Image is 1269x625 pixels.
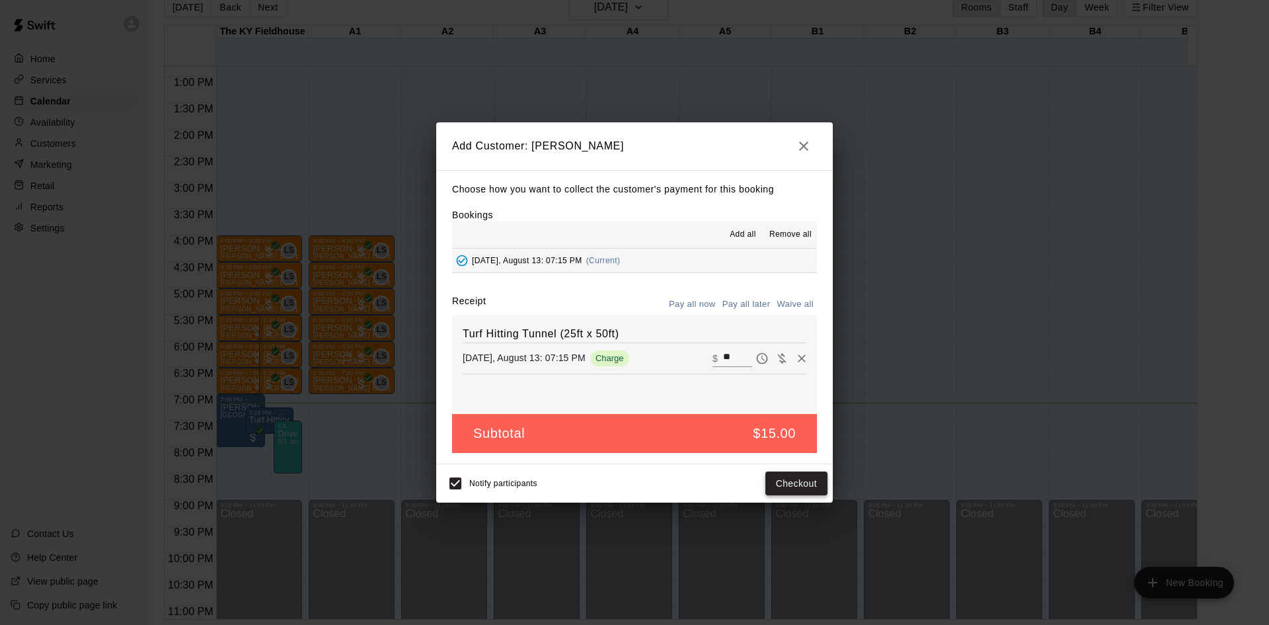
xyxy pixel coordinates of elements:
[463,351,586,364] p: [DATE], August 13: 07:15 PM
[765,472,827,496] button: Checkout
[764,224,817,245] button: Remove all
[712,352,718,365] p: $
[586,256,621,265] span: (Current)
[436,122,833,170] h2: Add Customer: [PERSON_NAME]
[792,349,812,368] button: Remove
[752,352,772,363] span: Pay later
[473,425,525,442] h5: Subtotal
[769,228,812,241] span: Remove all
[753,425,796,442] h5: $15.00
[472,256,582,265] span: [DATE], August 13: 07:15 PM
[469,479,537,488] span: Notify participants
[452,249,817,273] button: Added - Collect Payment[DATE], August 13: 07:15 PM(Current)
[719,294,774,315] button: Pay all later
[666,294,719,315] button: Pay all now
[452,294,486,315] label: Receipt
[590,353,629,363] span: Charge
[452,251,472,271] button: Added - Collect Payment
[722,224,764,245] button: Add all
[452,181,817,198] p: Choose how you want to collect the customer's payment for this booking
[452,210,493,220] label: Bookings
[730,228,756,241] span: Add all
[772,352,792,363] span: Waive payment
[463,325,806,343] h6: Turf Hitting Tunnel (25ft x 50ft)
[773,294,817,315] button: Waive all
